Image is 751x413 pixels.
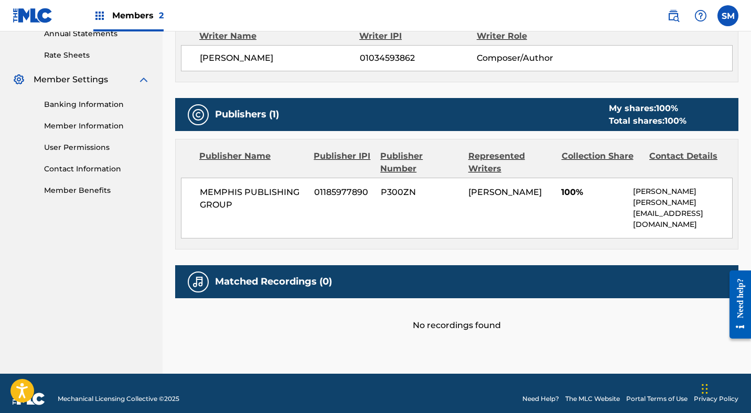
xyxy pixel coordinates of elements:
div: No recordings found [175,298,738,332]
div: Total shares: [609,115,686,127]
img: Member Settings [13,73,25,86]
h5: Publishers (1) [215,108,279,121]
a: Rate Sheets [44,50,150,61]
a: Portal Terms of Use [626,394,688,404]
span: 2 [159,10,164,20]
span: [PERSON_NAME] [468,187,542,197]
span: [PERSON_NAME] [200,52,360,64]
a: Member Benefits [44,185,150,196]
img: Matched Recordings [192,276,205,288]
a: Annual Statements [44,28,150,39]
div: Represented Writers [468,150,554,175]
p: [PERSON_NAME] [633,186,732,197]
a: Member Information [44,121,150,132]
span: 100 % [664,116,686,126]
div: Publisher IPI [314,150,372,175]
img: expand [137,73,150,86]
div: User Menu [717,5,738,26]
span: P300ZN [381,186,460,199]
img: Publishers [192,108,205,121]
img: Top Rightsholders [93,9,106,22]
a: User Permissions [44,142,150,153]
p: [PERSON_NAME][EMAIL_ADDRESS][DOMAIN_NAME] [633,197,732,230]
span: 100% [561,186,625,199]
div: Writer IPI [359,30,477,42]
a: Contact Information [44,164,150,175]
span: 100 % [656,103,678,113]
span: 01034593862 [360,52,477,64]
span: MEMPHIS PUBLISHING GROUP [200,186,306,211]
a: Public Search [663,5,684,26]
div: Collection Share [562,150,642,175]
div: Publisher Number [380,150,460,175]
span: Member Settings [34,73,108,86]
img: search [667,9,680,22]
div: Writer Name [199,30,359,42]
div: My shares: [609,102,686,115]
span: Members [112,9,164,21]
span: Composer/Author [477,52,583,64]
iframe: Chat Widget [699,363,751,413]
div: Help [690,5,711,26]
a: Banking Information [44,99,150,110]
a: Privacy Policy [694,394,738,404]
div: Contact Details [649,150,729,175]
div: Drag [702,373,708,405]
div: Publisher Name [199,150,306,175]
img: MLC Logo [13,8,53,23]
span: 01185977890 [314,186,373,199]
img: logo [13,393,45,405]
iframe: Resource Center [722,263,751,347]
img: help [694,9,707,22]
div: Writer Role [477,30,583,42]
a: The MLC Website [565,394,620,404]
span: Mechanical Licensing Collective © 2025 [58,394,179,404]
a: Need Help? [522,394,559,404]
h5: Matched Recordings (0) [215,276,332,288]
